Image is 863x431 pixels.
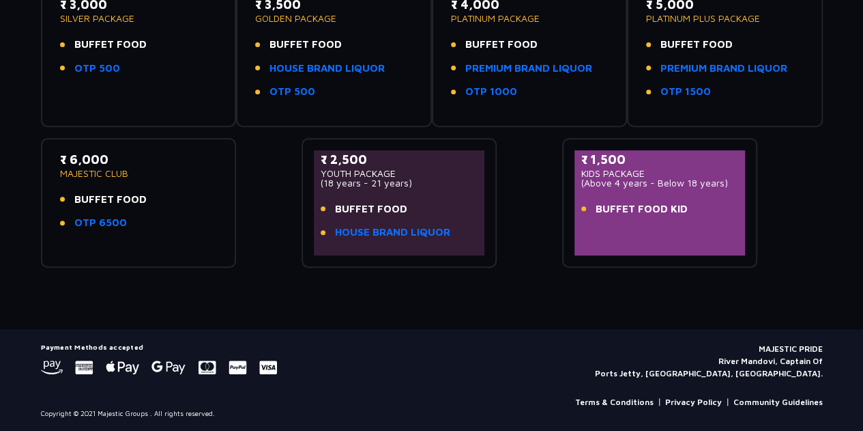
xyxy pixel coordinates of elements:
[60,14,218,23] p: SILVER PACKAGE
[660,37,733,53] span: BUFFET FOOD
[255,14,413,23] p: GOLDEN PACKAGE
[269,84,315,100] a: OTP 500
[581,169,739,178] p: KIDS PACKAGE
[465,61,592,77] a: PREMIUM BRAND LIQUOR
[581,150,739,169] p: ₹ 1,500
[335,201,407,217] span: BUFFET FOOD
[321,178,478,188] p: (18 years - 21 years)
[74,192,147,208] span: BUFFET FOOD
[665,396,722,408] a: Privacy Policy
[595,343,823,380] p: MAJESTIC PRIDE River Mandovi, Captain Of Ports Jetty, [GEOGRAPHIC_DATA], [GEOGRAPHIC_DATA].
[660,61,787,77] a: PREMIUM BRAND LIQUOR
[575,396,654,408] a: Terms & Conditions
[660,84,711,100] a: OTP 1500
[465,84,517,100] a: OTP 1000
[596,201,688,217] span: BUFFET FOOD KID
[41,408,215,419] p: Copyright © 2021 Majestic Groups . All rights reserved.
[269,37,342,53] span: BUFFET FOOD
[41,343,277,351] h5: Payment Methods accepted
[74,37,147,53] span: BUFFET FOOD
[646,14,804,23] p: PLATINUM PLUS PACKAGE
[74,61,120,77] a: OTP 500
[465,37,538,53] span: BUFFET FOOD
[733,396,823,408] a: Community Guidelines
[321,169,478,178] p: YOUTH PACKAGE
[74,215,127,231] a: OTP 6500
[60,150,218,169] p: ₹ 6,000
[269,61,385,77] a: HOUSE BRAND LIQUOR
[335,225,450,240] a: HOUSE BRAND LIQUOR
[60,169,218,178] p: MAJESTIC CLUB
[451,14,609,23] p: PLATINUM PACKAGE
[321,150,478,169] p: ₹ 2,500
[581,178,739,188] p: (Above 4 years - Below 18 years)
